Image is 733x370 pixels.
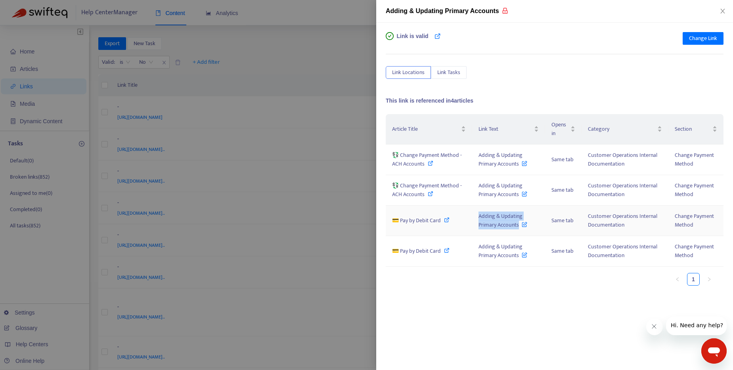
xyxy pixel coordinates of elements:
span: 💳 Pay by Debit Card [392,216,441,225]
span: Adding & Updating Primary Accounts [478,212,527,229]
span: Same tab [551,185,574,195]
button: Link Locations [386,66,431,79]
span: Same tab [551,246,574,256]
span: Change Link [689,34,717,43]
span: 💳 Pay by Debit Card [392,246,441,256]
span: Adding & Updating Primary Accounts [478,181,527,199]
span: check-circle [386,32,394,40]
span: lock [502,8,508,14]
span: Adding & Updating Primary Accounts [386,8,499,14]
span: Adding & Updating Primary Accounts [478,242,527,260]
span: Section [675,125,711,134]
iframe: Message from company [666,317,727,335]
span: Customer Operations Internal Documentation [588,242,657,260]
span: right [707,277,712,282]
span: Same tab [551,155,574,164]
iframe: Button to launch messaging window [701,338,727,364]
button: Link Tasks [431,66,467,79]
li: 1 [687,273,700,286]
span: 💱 Change Payment Method - ACH Accounts [392,151,462,168]
a: 1 [687,273,699,285]
th: Opens in [545,114,582,145]
span: Adding & Updating Primary Accounts [478,151,527,168]
li: Previous Page [671,273,684,286]
button: Change Link [683,32,723,45]
span: Customer Operations Internal Documentation [588,151,657,168]
span: Change Payment Method [675,242,714,260]
span: close [720,8,726,14]
li: Next Page [703,273,716,286]
span: Same tab [551,216,574,225]
span: Change Payment Method [675,181,714,199]
span: Link is valid [397,32,429,48]
button: right [703,273,716,286]
span: Opens in [551,120,569,138]
span: Link Tasks [437,68,460,77]
iframe: Close message [646,319,663,336]
span: Change Payment Method [675,151,714,168]
th: Article Title [386,114,472,145]
span: 💱 Change Payment Method - ACH Accounts [392,181,462,199]
span: This link is referenced in 4 articles [386,97,473,104]
span: left [675,277,680,282]
button: left [671,273,684,286]
th: Category [582,114,668,145]
span: Link Text [478,125,532,134]
span: Customer Operations Internal Documentation [588,212,657,229]
span: Category [588,125,656,134]
span: Link Locations [392,68,425,77]
span: Change Payment Method [675,212,714,229]
button: Close [717,8,728,15]
span: Customer Operations Internal Documentation [588,181,657,199]
th: Link Text [472,114,545,145]
th: Section [668,114,723,145]
span: Article Title [392,125,459,134]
